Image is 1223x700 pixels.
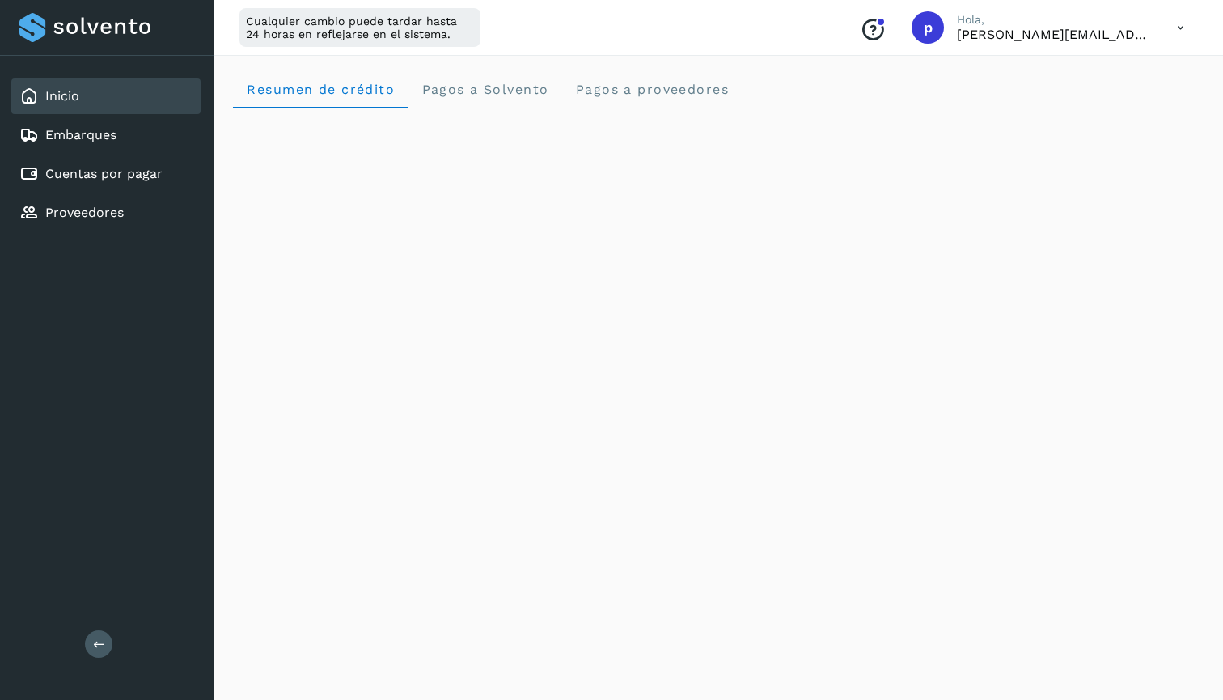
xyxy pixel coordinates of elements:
[239,8,480,47] div: Cualquier cambio puede tardar hasta 24 horas en reflejarse en el sistema.
[11,195,201,231] div: Proveedores
[574,82,729,97] span: Pagos a proveedores
[957,13,1151,27] p: Hola,
[11,78,201,114] div: Inicio
[11,156,201,192] div: Cuentas por pagar
[45,205,124,220] a: Proveedores
[45,88,79,104] a: Inicio
[45,127,116,142] a: Embarques
[957,27,1151,42] p: pablo.marin@mensajeria-estrategias.com
[246,82,395,97] span: Resumen de crédito
[11,117,201,153] div: Embarques
[45,166,163,181] a: Cuentas por pagar
[421,82,548,97] span: Pagos a Solvento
